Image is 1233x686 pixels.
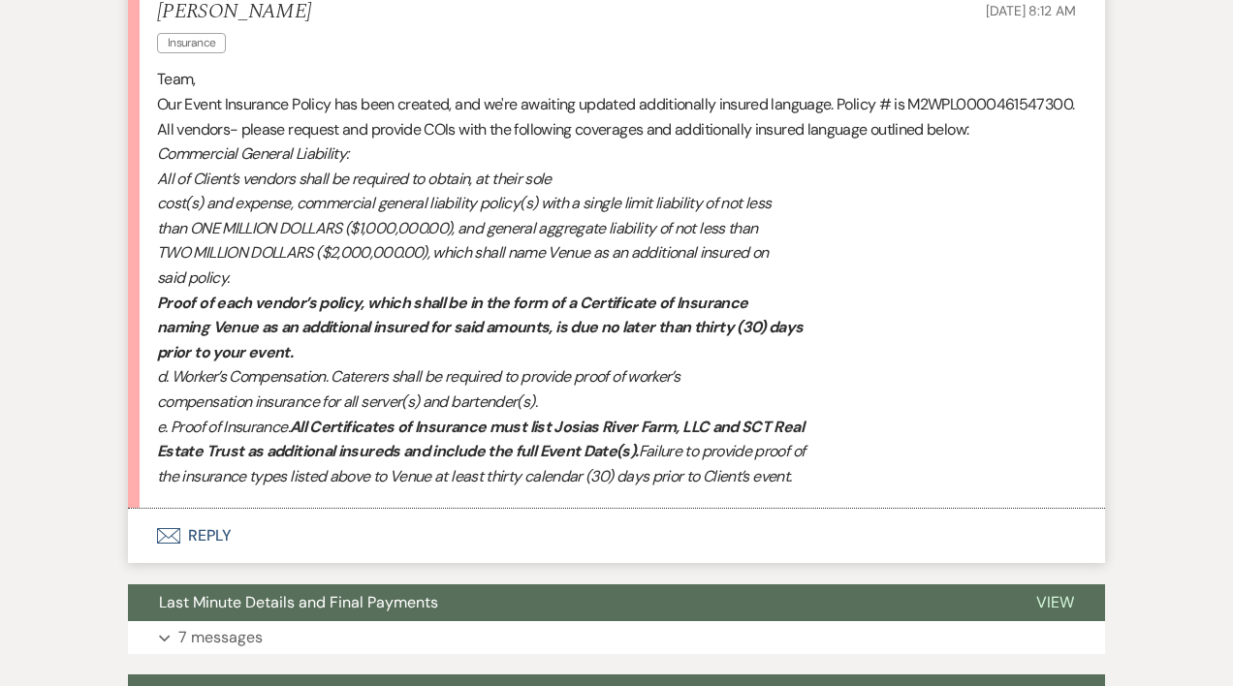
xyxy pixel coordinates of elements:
em: Estate Trust as additional insureds and include the full Event Date(s). [157,441,639,461]
em: cost(s) and expense, commercial general liability policy(s) with a single limit liability of not ... [157,193,771,213]
button: 7 messages [128,621,1105,654]
em: Commercial General Liability: [157,143,348,164]
em: Proof of each vendor’s policy, which shall be in the form of a Certificate of Insurance [157,293,747,313]
em: All of Client’s vendors shall be required to obtain, at their sole [157,169,552,189]
span: View [1036,592,1074,612]
span: [DATE] 8:12 AM [986,2,1076,19]
span: Insurance [157,33,226,53]
em: d. Worker’s Compensation. Caterers shall be required to provide proof of worker’s [157,366,680,387]
em: Failure to provide proof of [639,441,806,461]
p: 7 messages [178,625,263,650]
em: All Certificates of Insurance must list Josias River Farm, LLC and SCT Real [290,417,804,437]
span: Last Minute Details and Final Payments [159,592,438,612]
p: Our Event Insurance Policy has been created, and we're awaiting updated additionally insured lang... [157,92,1076,141]
em: e. Proof of Insurance. [157,417,290,437]
em: than ONE MILLION DOLLARS ($1,000,000.00), and general aggregate liability of not less than [157,218,757,238]
em: naming Venue as an additional insured for said amounts, is due no later than thirty (30) days [157,317,803,337]
em: prior to your event. [157,342,293,362]
em: compensation insurance for all server(s) and bartender(s). [157,391,537,412]
em: the insurance types listed above to Venue at least thirty calendar (30) days prior to Client’s ev... [157,466,791,486]
em: said policy. [157,267,229,288]
button: Last Minute Details and Final Payments [128,584,1005,621]
button: View [1005,584,1105,621]
em: TWO MILLION DOLLARS ($2,000,000.00), which shall name Venue as an additional insured on [157,242,768,263]
button: Reply [128,509,1105,563]
p: Team, [157,67,1076,92]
